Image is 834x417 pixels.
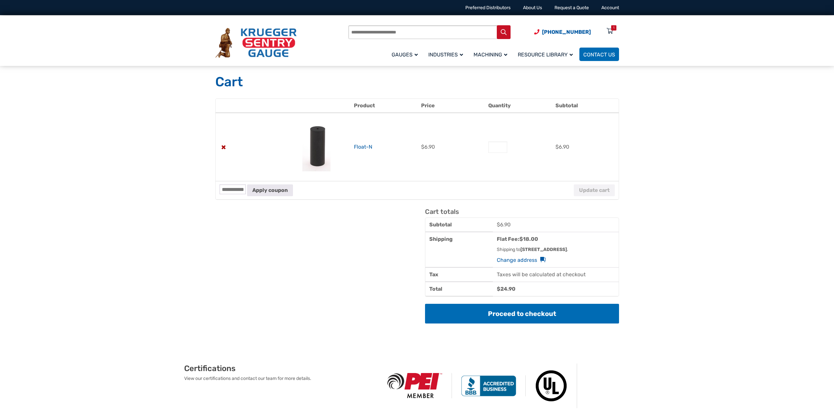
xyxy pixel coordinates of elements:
[484,99,552,113] th: Quantity
[488,141,507,153] input: Product quantity
[555,144,559,150] span: $
[425,304,619,323] a: Proceed to checkout
[215,28,297,58] img: Krueger Sentry Gauge
[497,246,614,254] p: Shipping to .
[425,282,493,296] th: Total
[425,208,619,216] h2: Cart totals
[428,52,463,58] span: Industries
[421,144,435,150] bdi: 6.90
[220,143,227,151] a: Remove Float-N from cart
[378,373,452,398] img: PEI Member
[555,144,569,150] bdi: 6.90
[552,99,619,113] th: Subtotal
[474,52,507,58] span: Machining
[452,375,526,396] img: BBB
[184,364,378,373] h2: Certifications
[493,267,618,282] td: Taxes will be calculated at checkout
[542,29,591,35] span: [PHONE_NUMBER]
[514,47,579,62] a: Resource Library
[497,286,515,292] bdi: 24.90
[601,5,619,10] a: Account
[497,236,538,242] label: Flat Fee:
[554,5,589,10] a: Request a Quote
[421,144,424,150] span: $
[519,236,538,242] bdi: 18.00
[497,221,500,228] span: $
[184,375,378,382] p: View our certifications and contact our team for more details.
[583,52,615,58] span: Contact Us
[417,99,484,113] th: Price
[519,236,523,242] span: $
[470,47,514,62] a: Machining
[350,99,417,113] th: Product
[497,286,500,292] span: $
[425,267,493,282] th: Tax
[215,74,619,90] h1: Cart
[497,256,546,264] a: Change address
[534,28,591,36] a: Phone Number (920) 434-8860
[425,232,493,267] th: Shipping
[526,364,577,408] img: Underwriters Laboratories
[579,48,619,61] a: Contact Us
[574,184,615,196] button: Update cart
[523,5,542,10] a: About Us
[613,25,614,31] div: 1
[287,116,346,176] img: Float-N
[424,47,470,62] a: Industries
[520,247,567,252] strong: [STREET_ADDRESS]
[497,221,511,228] bdi: 6.90
[354,144,372,150] a: Float-N
[392,52,418,58] span: Gauges
[518,52,573,58] span: Resource Library
[425,218,493,232] th: Subtotal
[388,47,424,62] a: Gauges
[247,184,293,196] button: Apply coupon
[465,5,511,10] a: Preferred Distributors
